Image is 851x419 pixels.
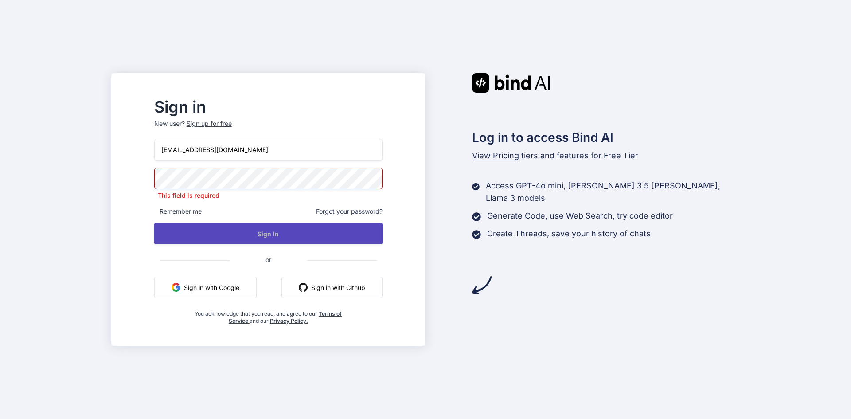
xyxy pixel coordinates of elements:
div: Sign up for free [187,119,232,128]
button: Sign in with Github [281,277,383,298]
p: tiers and features for Free Tier [472,149,740,162]
a: Terms of Service [229,310,342,324]
p: Generate Code, use Web Search, try code editor [487,210,673,222]
p: Create Threads, save your history of chats [487,227,651,240]
img: github [299,283,308,292]
p: New user? [154,119,383,139]
button: Sign in with Google [154,277,257,298]
span: Remember me [154,207,202,216]
span: View Pricing [472,151,519,160]
h2: Sign in [154,100,383,114]
p: Access GPT-4o mini, [PERSON_NAME] 3.5 [PERSON_NAME], Llama 3 models [486,180,740,204]
a: Privacy Policy. [270,317,308,324]
img: arrow [472,275,492,295]
span: Forgot your password? [316,207,383,216]
div: You acknowledge that you read, and agree to our and our [192,305,345,325]
button: Sign In [154,223,383,244]
img: Bind AI logo [472,73,550,93]
p: This field is required [154,191,383,200]
input: Login or Email [154,139,383,161]
img: google [172,283,180,292]
h2: Log in to access Bind AI [472,128,740,147]
span: or [230,249,307,270]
